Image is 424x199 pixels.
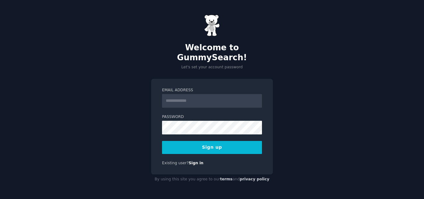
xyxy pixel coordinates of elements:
label: Password [162,114,262,120]
span: Existing user? [162,161,189,165]
button: Sign up [162,141,262,154]
div: By using this site you agree to our and [151,174,273,184]
p: Let's set your account password [151,65,273,70]
a: Sign in [189,161,204,165]
h2: Welcome to GummySearch! [151,43,273,62]
a: privacy policy [240,177,269,181]
a: terms [220,177,232,181]
label: Email Address [162,88,262,93]
img: Gummy Bear [204,15,220,36]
